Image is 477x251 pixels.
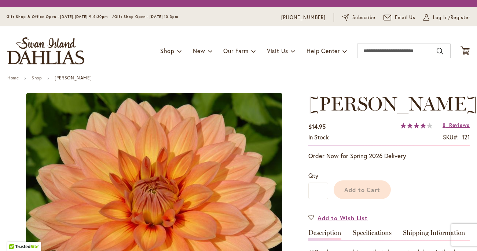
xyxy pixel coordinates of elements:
iframe: Launch Accessibility Center [5,225,26,246]
span: In stock [308,133,329,141]
span: Reviews [449,121,470,128]
span: Log In/Register [433,14,470,21]
a: Add to Wish List [308,214,368,222]
span: Add to Wish List [318,214,368,222]
span: Help Center [307,47,340,55]
a: Subscribe [342,14,375,21]
strong: [PERSON_NAME] [55,75,92,80]
a: 8 Reviews [443,121,470,128]
div: Availability [308,133,329,142]
a: Shipping Information [403,229,465,240]
a: Home [7,75,19,80]
span: Email Us [395,14,416,21]
span: Gift Shop Open - [DATE] 10-3pm [114,14,178,19]
span: Shop [160,47,175,55]
a: Email Us [384,14,416,21]
span: Qty [308,172,318,179]
span: New [193,47,205,55]
a: Specifications [353,229,392,240]
a: Description [308,229,341,240]
span: Subscribe [352,14,375,21]
strong: SKU [443,133,459,141]
p: Order Now for Spring 2026 Delivery [308,151,470,160]
span: Gift Shop & Office Open - [DATE]-[DATE] 9-4:30pm / [7,14,114,19]
span: Our Farm [223,47,248,55]
span: $14.95 [308,123,326,130]
a: [PHONE_NUMBER] [281,14,326,21]
div: 121 [462,133,470,142]
span: 8 [443,121,446,128]
div: 84% [400,123,433,128]
a: Log In/Register [423,14,470,21]
span: Visit Us [267,47,288,55]
a: Shop [32,75,42,80]
a: store logo [7,37,84,64]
